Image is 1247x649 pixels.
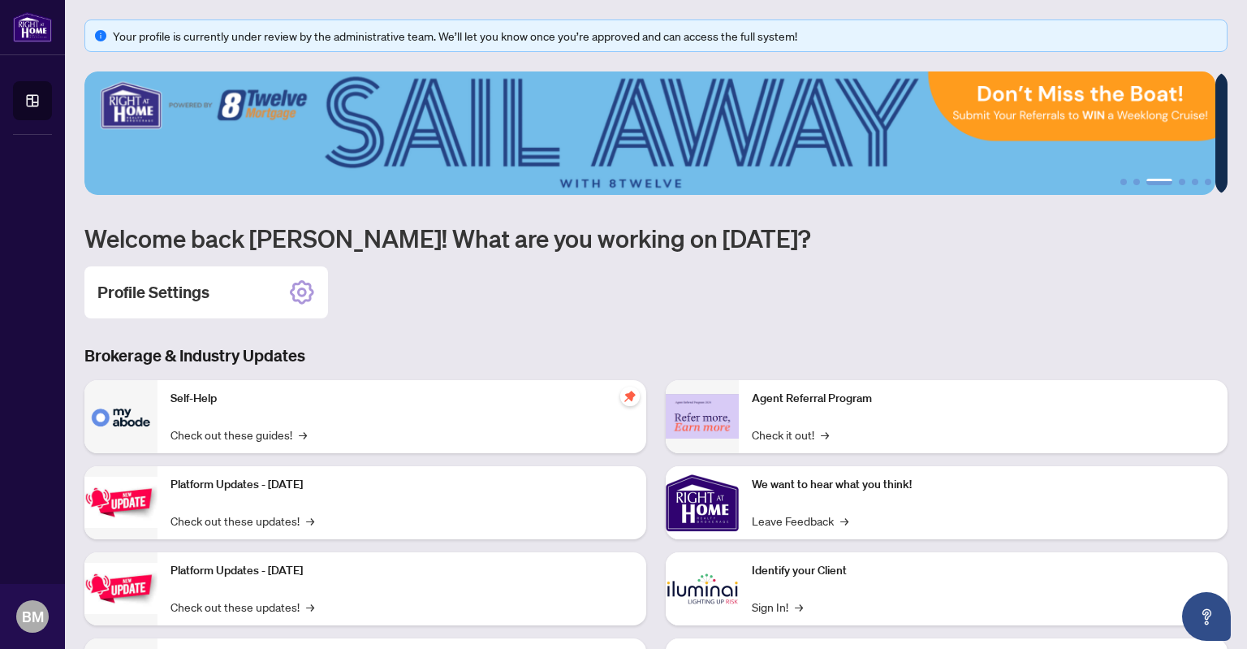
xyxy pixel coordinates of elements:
img: logo [13,12,52,42]
button: 5 [1192,179,1198,185]
button: 4 [1179,179,1185,185]
div: Your profile is currently under review by the administrative team. We’ll let you know once you’re... [113,27,1217,45]
img: Identify your Client [666,552,739,625]
span: → [306,512,314,530]
a: Sign In!→ [752,598,803,616]
span: → [821,426,829,443]
button: 1 [1120,179,1127,185]
p: Platform Updates - [DATE] [170,476,633,494]
h1: Welcome back [PERSON_NAME]! What are you working on [DATE]? [84,223,1228,253]
img: Agent Referral Program [666,394,739,439]
p: Self-Help [170,390,633,408]
h2: Profile Settings [97,281,209,304]
a: Check out these updates!→ [170,598,314,616]
a: Leave Feedback→ [752,512,848,530]
img: Platform Updates - July 21, 2025 [84,477,157,528]
a: Check it out!→ [752,426,829,443]
button: 6 [1205,179,1211,185]
span: BM [22,605,44,628]
img: Platform Updates - July 8, 2025 [84,563,157,614]
h3: Brokerage & Industry Updates [84,344,1228,367]
span: info-circle [95,30,106,41]
span: pushpin [620,387,640,406]
p: We want to hear what you think! [752,476,1215,494]
a: Check out these updates!→ [170,512,314,530]
button: 2 [1133,179,1140,185]
a: Check out these guides!→ [170,426,307,443]
button: 3 [1146,179,1172,185]
p: Agent Referral Program [752,390,1215,408]
img: Self-Help [84,380,157,453]
p: Identify your Client [752,562,1215,580]
span: → [795,598,803,616]
span: → [840,512,848,530]
p: Platform Updates - [DATE] [170,562,633,580]
button: Open asap [1182,592,1231,641]
img: We want to hear what you think! [666,466,739,539]
span: → [306,598,314,616]
img: Slide 2 [84,71,1215,195]
span: → [299,426,307,443]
